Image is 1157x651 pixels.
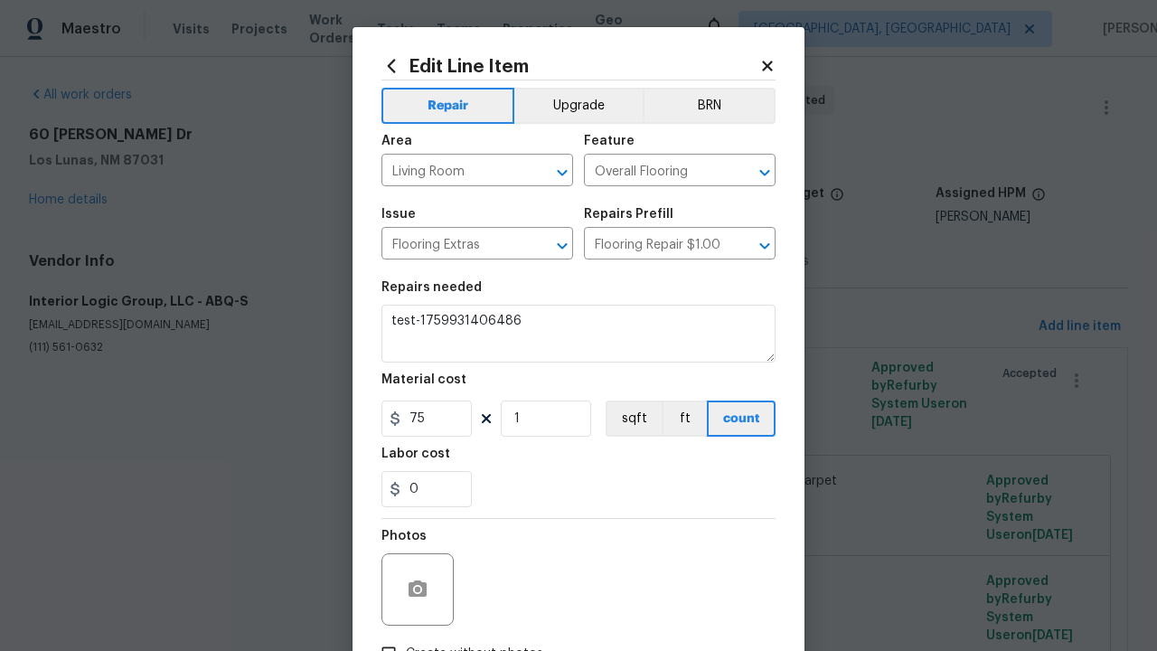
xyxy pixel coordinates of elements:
h5: Area [381,135,412,147]
button: Open [550,160,575,185]
h5: Photos [381,530,427,542]
h5: Material cost [381,373,466,386]
button: count [707,401,776,437]
button: Open [752,160,777,185]
h5: Repairs needed [381,281,482,294]
button: BRN [643,88,776,124]
h5: Issue [381,208,416,221]
button: ft [662,401,707,437]
h5: Labor cost [381,448,450,460]
button: sqft [606,401,662,437]
button: Upgrade [514,88,644,124]
h5: Feature [584,135,635,147]
button: Open [752,233,777,259]
textarea: test-1759931406486 [381,305,776,363]
button: Repair [381,88,514,124]
h2: Edit Line Item [381,56,759,76]
h5: Repairs Prefill [584,208,673,221]
button: Open [550,233,575,259]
